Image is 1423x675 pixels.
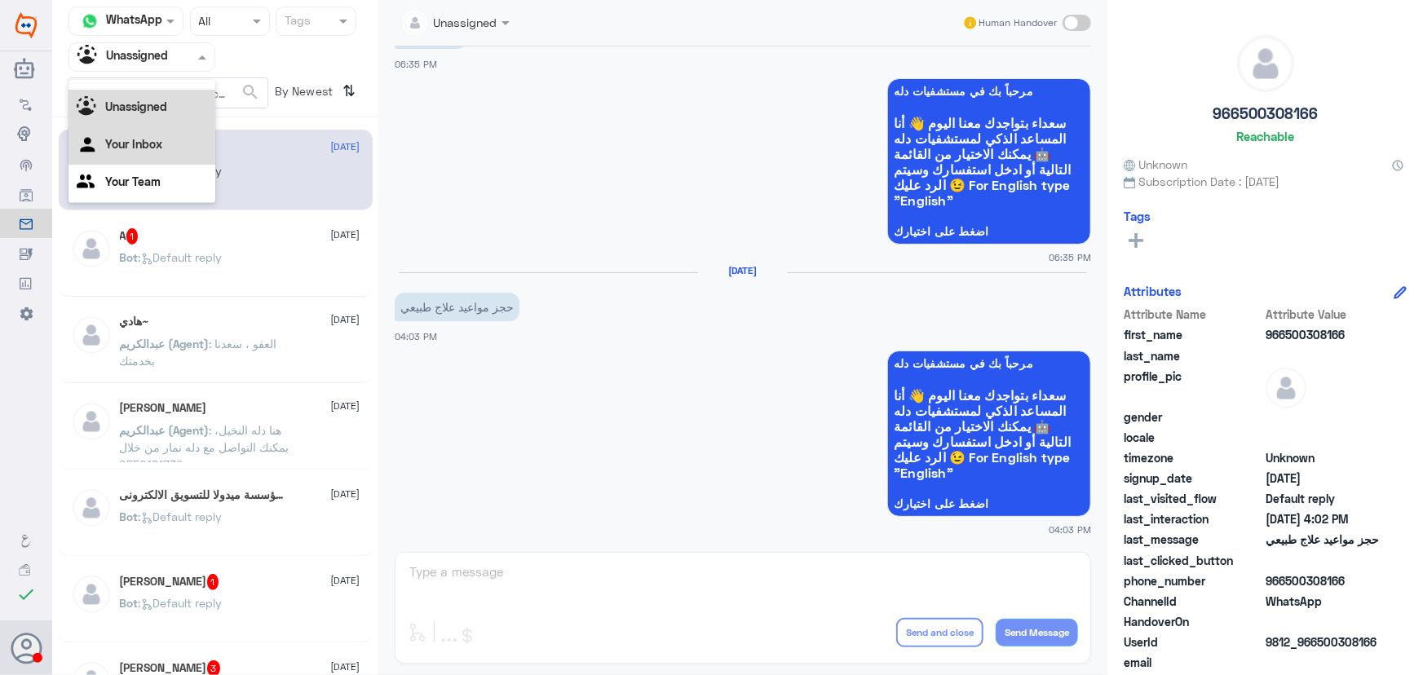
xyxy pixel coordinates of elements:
img: yourInbox.svg [77,134,101,158]
span: 04:03 PM [1049,523,1091,536]
span: Default reply [1266,490,1384,507]
span: 2025-10-13T15:35:39.394Z [1266,470,1384,487]
button: Send and close [896,618,983,647]
span: Bot [120,250,139,264]
span: Attribute Name [1124,306,1262,323]
span: timezone [1124,449,1262,466]
span: 04:03 PM [395,331,437,342]
b: Unassigned [105,99,167,113]
b: Your Team [105,174,161,188]
span: اضغط على اختيارك [894,225,1085,238]
span: last_clicked_button [1124,552,1262,569]
input: Search by Name, Local etc… [69,78,267,108]
h5: Lolo Adel [120,401,207,415]
span: Attribute Value [1266,306,1384,323]
img: defaultAdmin.png [71,401,112,442]
i: check [16,585,36,604]
span: last_name [1124,347,1262,364]
h5: 966500308166 [1213,104,1318,123]
img: yourTeam.svg [77,171,101,196]
span: 9812_966500308166 [1266,633,1384,651]
span: By Newest [268,77,337,110]
span: سعداء بتواجدك معنا اليوم 👋 أنا المساعد الذكي لمستشفيات دله 🤖 يمكنك الاختيار من القائمة التالية أو... [894,387,1085,480]
button: Avatar [11,633,42,664]
img: Widebot Logo [15,12,37,38]
img: defaultAdmin.png [71,228,112,269]
span: Unknown [1266,449,1384,466]
i: ⇅ [343,77,356,104]
span: null [1266,613,1384,630]
span: [DATE] [331,227,360,242]
span: [DATE] [331,399,360,413]
span: Bot [120,510,139,523]
span: Human Handover [979,15,1057,30]
button: search [241,79,260,106]
img: Unassigned.svg [77,45,102,69]
span: email [1124,654,1262,671]
span: عبدالكريم (Agent) [120,337,210,351]
h6: Tags [1124,209,1151,223]
span: 2 [1266,593,1384,610]
img: Unassigned.svg [77,96,101,121]
span: ChannelId [1124,593,1262,610]
span: [DATE] [331,573,360,588]
span: last_visited_flow [1124,490,1262,507]
span: null [1266,429,1384,446]
b: All [77,68,89,82]
span: : Default reply [139,250,223,264]
h6: [DATE] [698,265,788,276]
span: Unknown [1124,156,1187,173]
div: Tags [282,11,311,33]
span: profile_pic [1124,368,1262,405]
span: Subscription Date : [DATE] [1124,173,1407,190]
span: null [1266,552,1384,569]
span: 2025-10-15T13:02:59.969Z [1266,510,1384,527]
span: 06:35 PM [1049,250,1091,264]
span: : Default reply [139,596,223,610]
img: defaultAdmin.png [1238,36,1293,91]
h6: Reachable [1236,129,1294,143]
span: اضغط على اختيارك [894,497,1085,510]
img: whatsapp.png [77,9,102,33]
span: عبدالكريم (Agent) [120,423,210,437]
span: last_message [1124,531,1262,548]
img: defaultAdmin.png [71,487,112,528]
h5: A [120,228,139,245]
span: locale [1124,429,1262,446]
h5: مؤسسة ميدولا للتسويق الالكترونى [120,487,289,504]
span: [DATE] [331,660,360,674]
span: 1 [207,574,219,590]
span: سعداء بتواجدك معنا اليوم 👋 أنا المساعد الذكي لمستشفيات دله 🤖 يمكنك الاختيار من القائمة التالية أو... [894,115,1085,208]
span: حجز مواعيد علاج طبيعي [1266,531,1384,548]
span: gender [1124,408,1262,426]
span: 966500308166 [1266,572,1384,589]
span: signup_date [1124,470,1262,487]
span: 1 [126,228,139,245]
button: Send Message [996,619,1078,646]
span: : Default reply [139,510,223,523]
span: 966500308166 [1266,326,1384,343]
span: مرحباً بك في مستشفيات دله [894,357,1085,370]
span: مرحباً بك في مستشفيات دله [894,85,1085,98]
span: : هنا دله النخيل، يمكنك التواصل مع دله نمار من خلال 0550181732 [120,423,289,471]
img: defaultAdmin.png [1266,368,1306,408]
span: [DATE] [331,312,360,327]
span: search [241,82,260,102]
img: defaultAdmin.png [71,315,112,355]
span: null [1266,408,1384,426]
b: Your Inbox [105,137,162,151]
span: UserId [1124,633,1262,651]
span: HandoverOn [1124,613,1262,630]
span: Bot [120,596,139,610]
h6: Attributes [1124,284,1182,298]
span: last_interaction [1124,510,1262,527]
span: phone_number [1124,572,1262,589]
span: [DATE] [331,139,360,154]
span: [DATE] [331,487,360,501]
h5: هادي~ [120,315,150,329]
img: defaultAdmin.png [71,574,112,615]
span: 06:35 PM [395,59,437,69]
p: 15/10/2025, 4:03 PM [395,293,519,321]
span: null [1266,654,1384,671]
h5: Ibrahim [120,574,219,590]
